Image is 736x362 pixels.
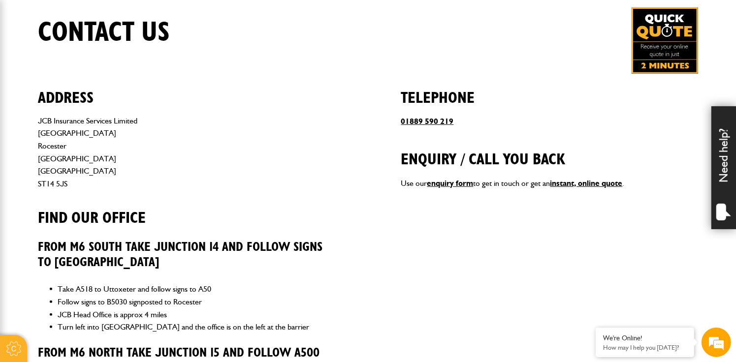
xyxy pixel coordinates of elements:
h2: Enquiry / call you back [401,135,698,169]
a: 01889 590 219 [401,117,454,126]
img: d_20077148190_company_1631870298795_20077148190 [17,55,41,68]
a: enquiry form [427,179,474,188]
a: Get your insurance quote in just 2-minutes [632,7,698,74]
a: instant, online quote [550,179,623,188]
h3: From M6 South take Junction 14 and follow signs to [GEOGRAPHIC_DATA] [38,240,335,270]
li: Follow signs to B5030 signposted to Rocester [58,296,335,308]
div: Minimize live chat window [161,5,185,29]
input: Enter your last name [13,91,180,113]
h2: Address [38,74,335,107]
input: Enter your phone number [13,149,180,171]
p: Use our to get in touch or get an . [401,177,698,190]
address: JCB Insurance Services Limited [GEOGRAPHIC_DATA] Rocester [GEOGRAPHIC_DATA] [GEOGRAPHIC_DATA] ST1... [38,115,335,190]
div: We're Online! [603,334,687,342]
li: JCB Head Office is approx 4 miles [58,308,335,321]
img: Quick Quote [632,7,698,74]
li: Take A518 to Uttoxeter and follow signs to A50 [58,283,335,296]
h2: Telephone [401,74,698,107]
h2: Find our office [38,194,335,227]
p: How may I help you today? [603,344,687,351]
input: Enter your email address [13,120,180,142]
li: Turn left into [GEOGRAPHIC_DATA] and the office is on the left at the barrier [58,321,335,333]
em: Start Chat [134,285,179,298]
div: Chat with us now [51,55,165,68]
h1: Contact us [38,16,170,49]
textarea: Type your message and hit 'Enter' [13,178,180,276]
div: Need help? [711,106,736,229]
